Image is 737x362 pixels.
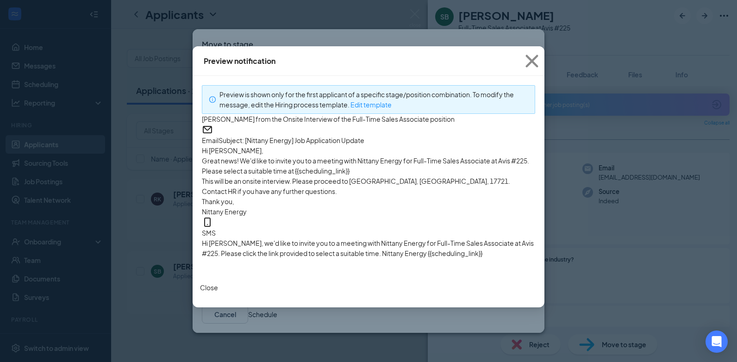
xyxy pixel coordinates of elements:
[519,49,544,74] svg: Cross
[202,217,213,228] svg: MobileSms
[202,196,535,206] p: Thank you,
[519,46,544,76] button: Close
[202,115,455,123] span: [PERSON_NAME] from the Onsite Interview of the Full-Time Sales Associate position
[200,282,218,293] button: Close
[706,331,728,353] div: Open Intercom Messenger
[202,156,535,176] p: Great news! We'd like to invite you to a meeting with Nittany Energy for Full-Time Sales Associat...
[202,238,535,258] div: Hi [PERSON_NAME], we'd like to invite you to a meeting with Nittany Energy for Full-Time Sales As...
[209,96,216,103] span: info-circle
[202,217,535,237] span: SMS
[202,124,535,144] span: Email
[204,56,275,66] div: Preview notification
[202,124,213,135] svg: Email
[202,206,535,217] p: Nittany Energy
[202,145,535,156] p: Hi [PERSON_NAME],
[202,176,535,196] p: This will be an onsite interview. Please proceed to [GEOGRAPHIC_DATA], [GEOGRAPHIC_DATA], 17721. ...
[350,100,392,109] a: Edit template
[219,90,514,109] span: Preview is shown only for the first applicant of a specific stage/position combination. To modify...
[219,136,364,144] span: Subject: [Nittany Energy] Job Application Update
